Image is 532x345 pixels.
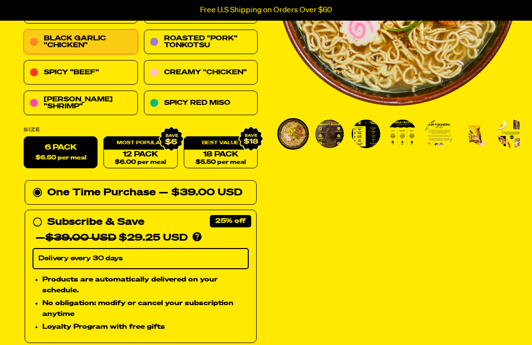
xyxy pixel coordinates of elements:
label: 6 Pack [24,137,98,169]
li: Go to slide 3 [350,118,382,150]
li: Products are automatically delivered on your schedule. [42,274,249,296]
img: Black Garlic "Chicken" Ramen [425,120,453,148]
a: Spicy Red Miso [144,91,258,116]
a: 12 Pack$6.00 per meal [103,137,177,169]
span: $6.00 per meal [115,159,166,166]
a: 18 Pack$5.50 per meal [184,137,258,169]
li: Go to slide 6 [460,118,491,150]
a: [PERSON_NAME] "Shrimp" [24,91,138,116]
div: — $29.25 USD [35,230,188,246]
img: Black Garlic "Chicken" Ramen [279,120,307,148]
img: Black Garlic "Chicken" Ramen [388,120,417,148]
div: Subscribe & Save [47,215,144,230]
li: Loyalty Program with free gifts [42,322,249,333]
del: $39.00 USD [45,233,116,243]
div: One Time Purchase [33,185,249,201]
div: PDP main carousel thumbnails [277,118,520,150]
li: Go to slide 5 [423,118,455,150]
img: Black Garlic "Chicken" Ramen [498,120,526,148]
img: Black Garlic "Chicken" Ramen [352,120,380,148]
li: Go to slide 7 [496,118,528,150]
p: Free U.S Shipping on Orders Over $60 [200,6,332,15]
img: Black Garlic "Chicken" Ramen [461,120,490,148]
span: $6.50 per meal [35,155,86,161]
span: $5.50 per meal [196,159,246,166]
a: Roasted "Pork" Tonkotsu [144,30,258,55]
li: Go to slide 2 [314,118,345,150]
a: Black Garlic "Chicken" [24,30,138,55]
div: — $39.00 USD [159,185,242,201]
select: Subscribe & Save —$39.00 USD$29.25 USD Products are automatically delivered on your schedule. No ... [33,249,249,269]
li: No obligation: modify or cancel your subscription anytime [42,298,249,320]
a: Creamy "Chicken" [144,61,258,85]
li: Go to slide 4 [387,118,418,150]
img: Black Garlic "Chicken" Ramen [315,120,344,148]
a: Spicy "Beef" [24,61,138,85]
li: Go to slide 1 [277,118,309,150]
label: Size [24,127,258,133]
iframe: Marketing Popup [5,299,106,340]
